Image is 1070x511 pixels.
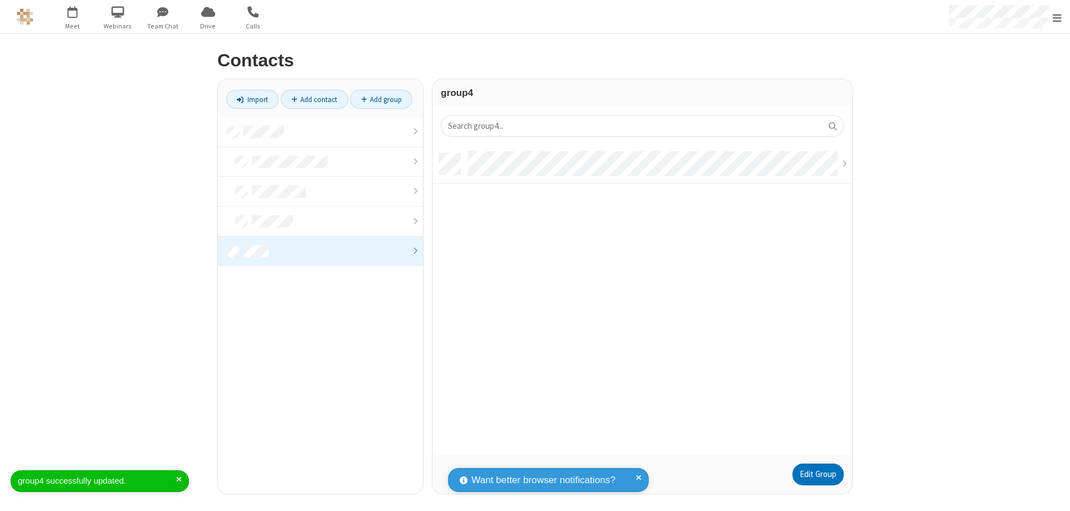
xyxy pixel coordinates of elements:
div: group4 successfully updated. [18,475,176,488]
span: Want better browser notifications? [471,473,615,488]
a: Add contact [281,90,348,109]
span: Webinars [97,21,139,31]
img: QA Selenium DO NOT DELETE OR CHANGE [17,8,33,25]
a: Import [226,90,279,109]
h3: group4 [441,88,844,98]
input: Search group4... [441,115,844,137]
span: Drive [187,21,229,31]
span: Team Chat [142,21,184,31]
div: grid [432,145,852,455]
a: Edit Group [792,464,844,486]
a: Add group [350,90,412,109]
span: Meet [52,21,94,31]
span: Calls [232,21,274,31]
h2: Contacts [217,51,853,70]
